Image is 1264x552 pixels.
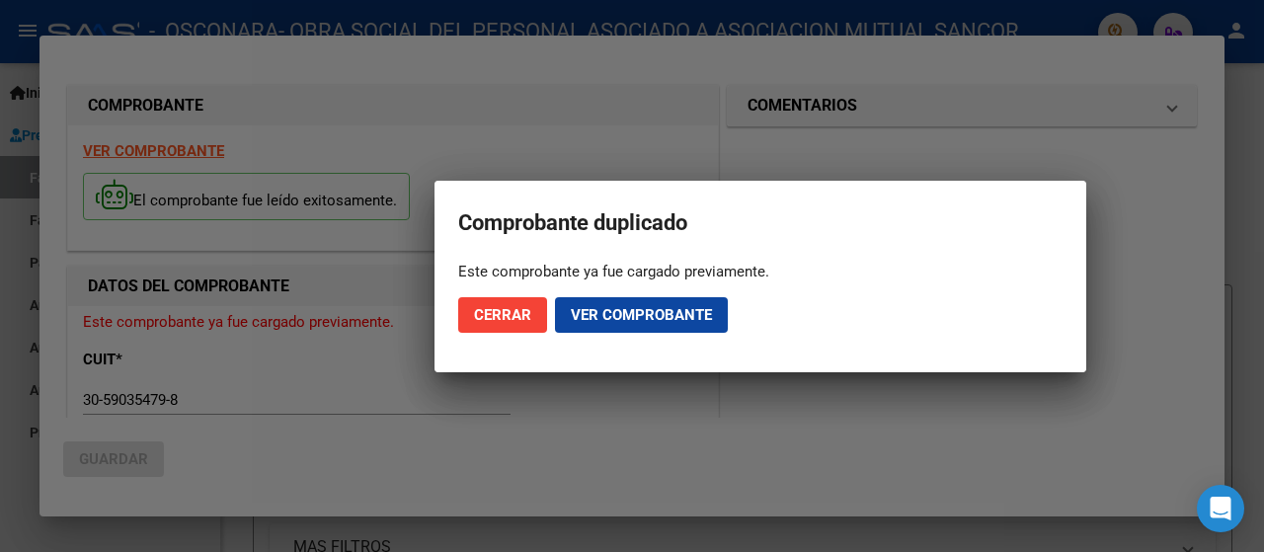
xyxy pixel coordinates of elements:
[458,297,547,333] button: Cerrar
[1197,485,1244,532] div: Open Intercom Messenger
[555,297,728,333] button: Ver comprobante
[571,306,712,324] span: Ver comprobante
[458,204,1063,242] h2: Comprobante duplicado
[474,306,531,324] span: Cerrar
[458,262,1063,281] div: Este comprobante ya fue cargado previamente.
